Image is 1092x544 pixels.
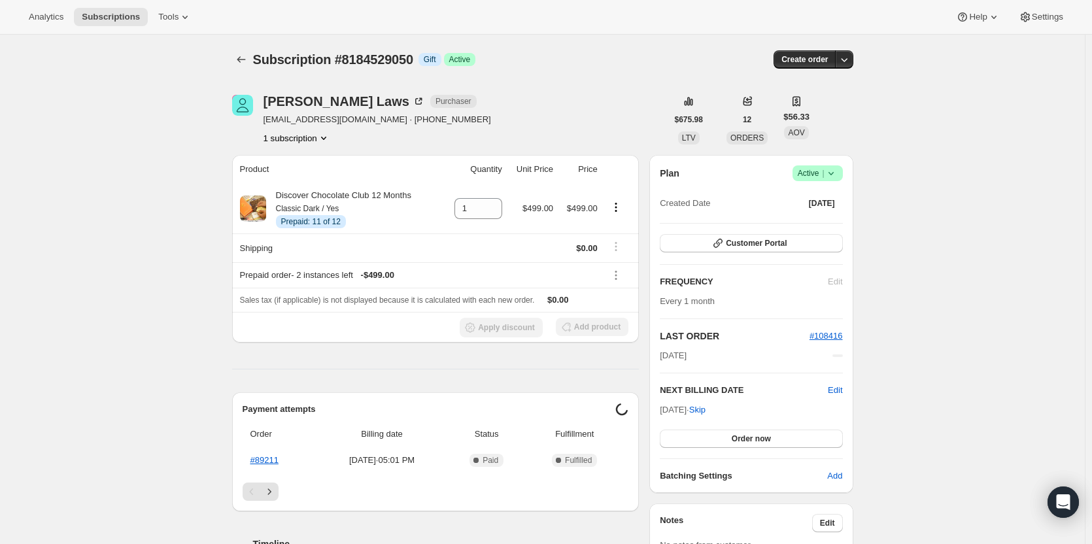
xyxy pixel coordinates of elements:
button: Shipping actions [606,239,626,254]
th: Shipping [232,233,443,262]
h2: Payment attempts [243,403,616,416]
span: Help [969,12,987,22]
th: Unit Price [506,155,557,184]
button: Next [260,483,279,501]
button: Subscriptions [232,50,250,69]
button: Product actions [606,200,626,214]
div: [PERSON_NAME] Laws [264,95,425,108]
span: AOV [788,128,804,137]
span: Prepaid: 11 of 12 [281,216,341,227]
th: Order [243,420,316,449]
span: Analytics [29,12,63,22]
div: Discover Chocolate Club 12 Months [266,189,411,228]
img: product img [240,195,266,222]
h2: NEXT BILLING DATE [660,384,828,397]
span: $675.98 [675,114,703,125]
h6: Batching Settings [660,469,827,483]
button: Add [819,466,850,486]
button: Settings [1011,8,1071,26]
span: Paid [483,455,498,466]
span: Active [798,167,838,180]
h3: Notes [660,514,812,532]
span: [DATE] [660,349,687,362]
button: Customer Portal [660,234,842,252]
span: [DATE] · 05:01 PM [319,454,445,467]
button: [DATE] [801,194,843,212]
span: Subscriptions [82,12,140,22]
span: Created Date [660,197,710,210]
button: Product actions [264,131,330,144]
button: Subscriptions [74,8,148,26]
button: Order now [660,430,842,448]
span: Sales tax (if applicable) is not displayed because it is calculated with each new order. [240,296,535,305]
button: Help [948,8,1008,26]
th: Quantity [442,155,506,184]
span: [DATE] [809,198,835,209]
span: $499.00 [567,203,598,213]
span: Richard Laws [232,95,253,116]
button: Analytics [21,8,71,26]
span: $499.00 [522,203,553,213]
div: Prepaid order - 2 instances left [240,269,598,282]
span: Fulfilled [565,455,592,466]
span: ORDERS [730,133,764,143]
span: Skip [689,403,706,416]
span: Add [827,469,842,483]
span: [EMAIL_ADDRESS][DOMAIN_NAME] · [PHONE_NUMBER] [264,113,491,126]
button: #108416 [810,330,843,343]
span: Customer Portal [726,238,787,248]
span: Settings [1032,12,1063,22]
div: Open Intercom Messenger [1048,486,1079,518]
h2: LAST ORDER [660,330,810,343]
span: $56.33 [783,110,810,124]
span: Active [449,54,471,65]
h2: FREQUENCY [660,275,828,288]
span: Billing date [319,428,445,441]
a: #89211 [250,455,279,465]
span: Order now [732,433,771,444]
span: Every 1 month [660,296,715,306]
h2: Plan [660,167,679,180]
span: $0.00 [547,295,569,305]
nav: Pagination [243,483,629,501]
span: - $499.00 [361,269,394,282]
span: Fulfillment [528,428,621,441]
th: Product [232,155,443,184]
button: $675.98 [667,110,711,129]
span: Gift [424,54,436,65]
span: $0.00 [576,243,598,253]
span: Status [452,428,520,441]
small: Classic Dark / Yes [276,204,339,213]
button: Create order [774,50,836,69]
span: Create order [781,54,828,65]
button: Skip [681,399,713,420]
span: Subscription #8184529050 [253,52,413,67]
span: | [822,168,824,178]
button: Edit [828,384,842,397]
span: Tools [158,12,179,22]
span: Edit [820,518,835,528]
span: 12 [743,114,751,125]
button: Tools [150,8,199,26]
span: [DATE] · [660,405,706,415]
span: LTV [682,133,696,143]
button: Edit [812,514,843,532]
span: Purchaser [435,96,471,107]
th: Price [557,155,602,184]
button: 12 [735,110,759,129]
a: #108416 [810,331,843,341]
